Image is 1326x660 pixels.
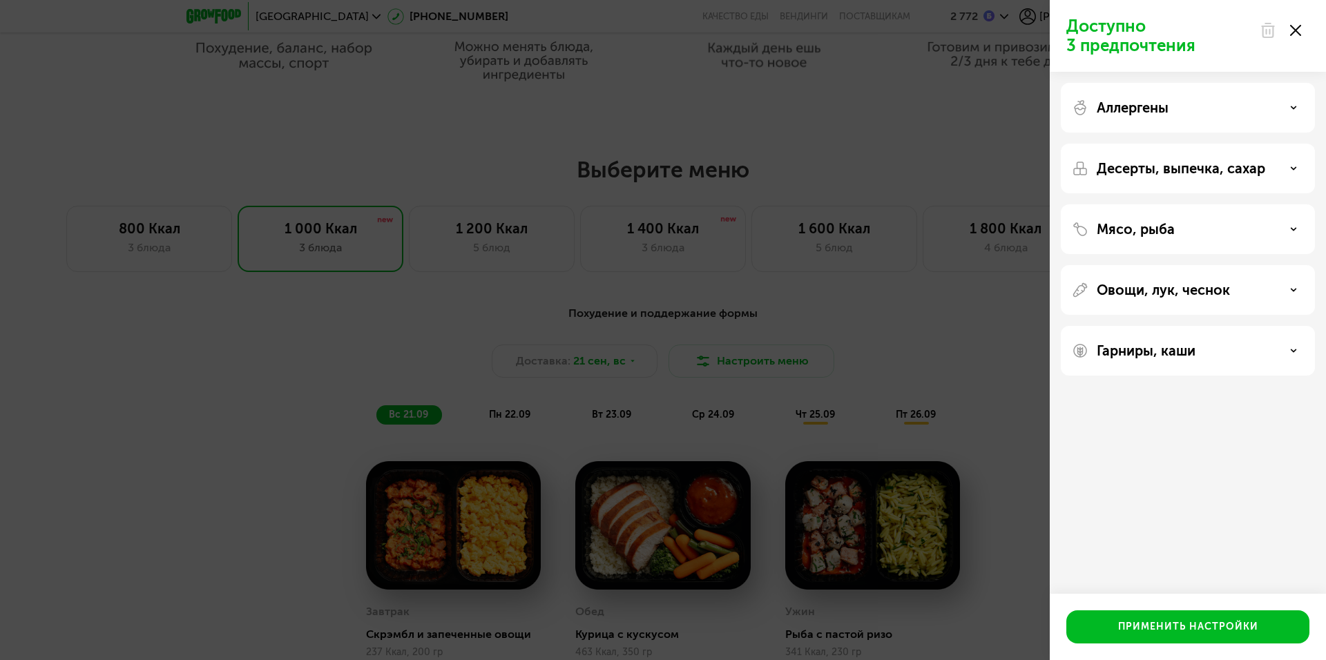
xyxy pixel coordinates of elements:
[1097,282,1230,298] p: Овощи, лук, чеснок
[1097,160,1265,177] p: Десерты, выпечка, сахар
[1066,17,1251,55] p: Доступно 3 предпочтения
[1118,620,1258,634] div: Применить настройки
[1097,342,1195,359] p: Гарниры, каши
[1097,99,1169,116] p: Аллергены
[1097,221,1175,237] p: Мясо, рыба
[1066,610,1309,643] button: Применить настройки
